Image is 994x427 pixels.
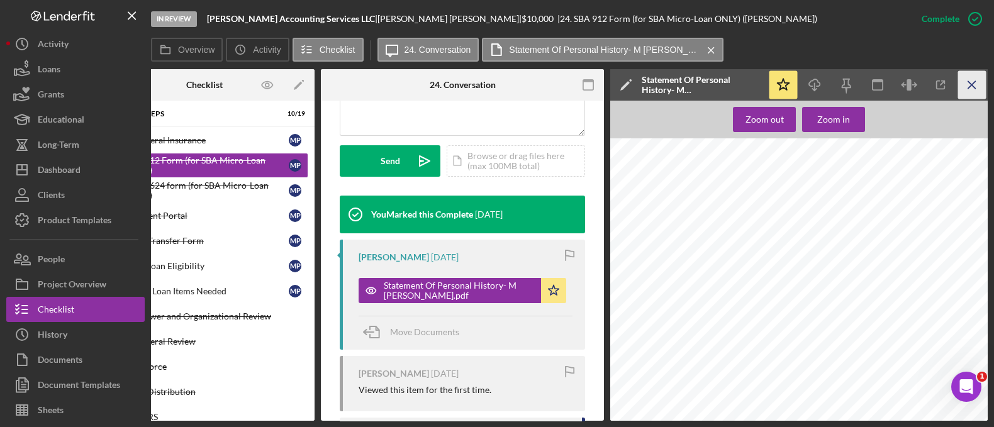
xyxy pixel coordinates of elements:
[282,110,305,118] div: 10 / 19
[371,209,473,219] div: You Marked this Complete
[359,316,472,348] button: Move Documents
[126,286,289,296] div: USDA Loan Items Needed
[377,14,522,24] div: [PERSON_NAME] [PERSON_NAME] |
[120,110,274,118] div: FINAL STEPS
[101,329,308,354] a: Collateral Review
[38,208,111,236] div: Product Templates
[6,82,145,107] a: Grants
[126,261,289,271] div: Able Loan Eligibility
[186,80,223,90] div: Checklist
[38,82,64,110] div: Grants
[38,272,106,300] div: Project Overview
[101,228,308,253] a: Wire Transfer FormMP
[381,145,400,177] div: Send
[101,279,308,304] a: USDA Loan Items NeededMP
[384,280,535,301] div: Statement Of Personal History- M [PERSON_NAME].pdf
[207,13,375,24] b: [PERSON_NAME] Accounting Services LLC
[38,157,81,186] div: Dashboard
[126,387,308,397] div: Loan Distribution
[6,182,145,208] a: Clients
[289,285,301,297] div: M P
[977,372,987,382] span: 1
[226,38,289,62] button: Activity
[253,45,281,55] label: Activity
[126,362,308,372] div: Salesforce
[6,57,145,82] button: Loans
[289,235,301,247] div: M P
[38,132,79,160] div: Long-Term
[6,157,145,182] button: Dashboard
[6,272,145,297] a: Project Overview
[359,278,566,303] button: Statement Of Personal History- M [PERSON_NAME].pdf
[38,297,74,325] div: Checklist
[126,135,289,145] div: Collateral Insurance
[38,322,67,350] div: History
[6,347,145,372] button: Documents
[6,132,145,157] button: Long-Term
[101,178,308,203] a: SBA 1624 form (for SBA Micro-Loan ONLY)MP
[151,38,223,62] button: Overview
[38,397,64,426] div: Sheets
[482,38,723,62] button: Statement Of Personal History- M [PERSON_NAME].pdf
[475,209,503,219] time: 2025-08-26 15:31
[430,80,496,90] div: 24. Conversation
[101,203,308,228] a: Payment PortalMP
[101,354,308,379] a: Salesforce
[320,45,355,55] label: Checklist
[126,311,308,321] div: Borrower and Organizational Review
[359,252,429,262] div: [PERSON_NAME]
[151,11,197,27] div: In Review
[38,31,69,60] div: Activity
[289,209,301,222] div: M P
[509,45,698,55] label: Statement Of Personal History- M [PERSON_NAME].pdf
[733,107,796,132] button: Zoom out
[6,208,145,233] button: Product Templates
[377,38,479,62] button: 24. Conversation
[6,31,145,57] button: Activity
[178,45,215,55] label: Overview
[38,247,65,275] div: People
[289,260,301,272] div: M P
[405,45,471,55] label: 24. Conversation
[390,326,459,337] span: Move Documents
[101,379,308,404] a: Loan Distribution
[6,322,145,347] button: History
[38,372,120,401] div: Document Templates
[909,6,988,31] button: Complete
[126,155,289,175] div: SBA 912 Form (for SBA Micro-Loan ONLY)
[126,236,289,246] div: Wire Transfer Form
[126,211,289,221] div: Payment Portal
[6,107,145,132] button: Educational
[101,253,308,279] a: Able Loan EligibilityMP
[745,107,784,132] div: Zoom out
[431,252,459,262] time: 2025-08-22 22:25
[101,128,308,153] a: Collateral InsuranceMP
[38,182,65,211] div: Clients
[101,304,308,329] a: Borrower and Organizational Review
[557,14,817,24] div: | 24. SBA 912 Form (for SBA Micro-Loan ONLY) ([PERSON_NAME])
[126,412,308,422] div: CAIVRS
[522,13,554,24] span: $10,000
[38,347,82,375] div: Documents
[431,369,459,379] time: 2025-08-19 15:40
[359,385,491,395] div: Viewed this item for the first time.
[6,372,145,397] button: Document Templates
[38,107,84,135] div: Educational
[6,247,145,272] button: People
[126,180,289,201] div: SBA 1624 form (for SBA Micro-Loan ONLY)
[289,184,301,197] div: M P
[6,397,145,423] a: Sheets
[642,75,761,95] div: Statement Of Personal History- M [PERSON_NAME].pdf
[340,145,440,177] button: Send
[126,336,308,347] div: Collateral Review
[6,297,145,322] button: Checklist
[293,38,364,62] button: Checklist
